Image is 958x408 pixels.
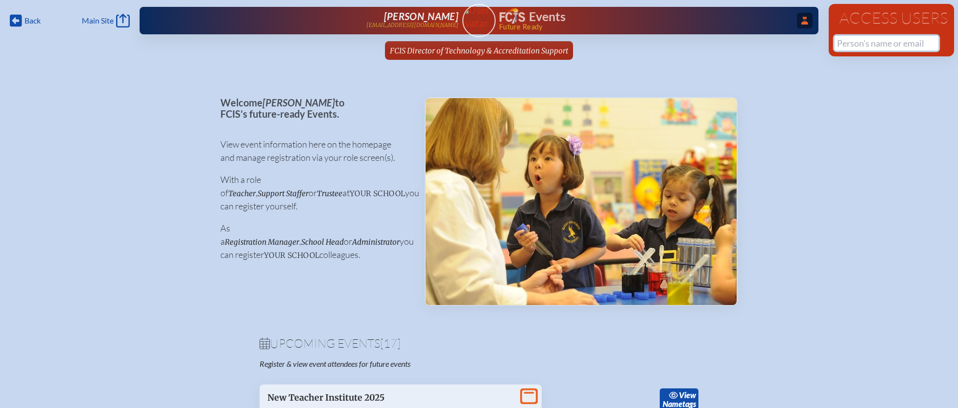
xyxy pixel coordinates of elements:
p: Welcome to FCIS’s future-ready Events. [220,97,409,119]
span: Main Site [82,16,114,25]
a: [PERSON_NAME][EMAIL_ADDRESS][DOMAIN_NAME] [171,11,458,30]
span: your school [264,251,319,260]
span: view [679,390,696,400]
input: Person’s name or email [835,36,938,51]
span: School Head [301,237,344,247]
span: [PERSON_NAME] [263,97,335,108]
a: FCIS Director of Technology & Accreditation Support [386,41,572,60]
span: FCIS Director of Technology & Accreditation Support [390,46,568,55]
h1: Upcoming Events [260,337,698,349]
span: your school [350,189,405,198]
p: As a , or you can register colleagues. [220,222,409,261]
span: Trustee [317,189,342,198]
span: Administrator [352,237,400,247]
a: Main Site [82,14,130,27]
h1: Access Users [835,10,948,25]
span: Back [24,16,41,25]
span: New Teacher Institute 2025 [267,392,384,403]
span: Future Ready [499,24,787,30]
img: Events [426,98,737,305]
span: [17] [380,336,401,351]
span: Support Staffer [258,189,309,198]
p: With a role of , or at you can register yourself. [220,173,409,213]
span: [PERSON_NAME] [384,10,458,22]
p: Register & view event attendees for future events [260,359,518,369]
p: [EMAIL_ADDRESS][DOMAIN_NAME] [366,22,458,28]
img: User Avatar [458,3,500,29]
a: User Avatar [462,4,496,37]
p: View event information here on the homepage and manage registration via your role screen(s). [220,138,409,164]
span: Teacher [228,189,256,198]
span: Registration Manager [225,237,299,247]
div: FCIS Events — Future ready [500,8,787,30]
